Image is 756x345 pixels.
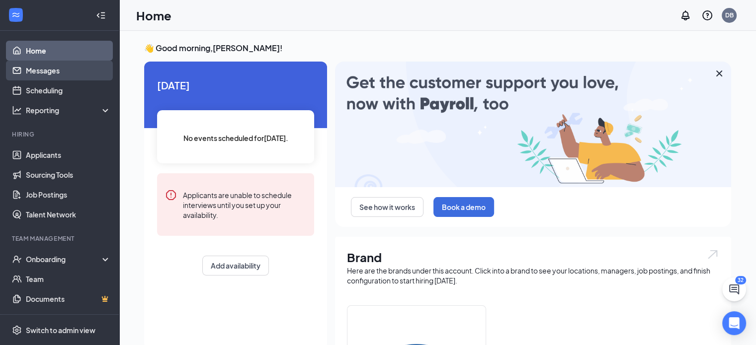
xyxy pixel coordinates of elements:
h1: Brand [347,249,719,266]
h3: 👋 Good morning, [PERSON_NAME] ! [144,43,731,54]
a: Sourcing Tools [26,165,111,185]
svg: ChatActive [728,283,740,295]
svg: WorkstreamLogo [11,10,21,20]
a: Team [26,269,111,289]
img: payroll-large.gif [335,62,731,187]
div: Onboarding [26,254,102,264]
svg: Analysis [12,105,22,115]
div: 32 [735,276,746,284]
a: Job Postings [26,185,111,205]
div: Reporting [26,105,111,115]
div: Here are the brands under this account. Click into a brand to see your locations, managers, job p... [347,266,719,285]
div: Applicants are unable to schedule interviews until you set up your availability. [183,189,306,220]
a: Messages [26,61,111,80]
a: DocumentsCrown [26,289,111,309]
svg: Cross [713,68,725,79]
div: Team Management [12,234,109,243]
div: Hiring [12,130,109,138]
img: open.6027fd2a22e1237b5b06.svg [706,249,719,260]
a: Home [26,41,111,61]
span: No events scheduled for [DATE] . [183,133,288,143]
svg: Error [165,189,177,201]
div: DB [725,11,734,19]
a: Talent Network [26,205,111,224]
a: SurveysCrown [26,309,111,329]
button: ChatActive [722,277,746,301]
span: [DATE] [157,77,314,93]
svg: Settings [12,325,22,335]
svg: Collapse [96,10,106,20]
button: See how it works [351,197,423,217]
svg: UserCheck [12,254,22,264]
h1: Home [136,7,171,24]
svg: QuestionInfo [701,9,713,21]
a: Scheduling [26,80,111,100]
button: Book a demo [433,197,494,217]
div: Open Intercom Messenger [722,311,746,335]
div: Switch to admin view [26,325,95,335]
button: Add availability [202,256,269,276]
a: Applicants [26,145,111,165]
svg: Notifications [679,9,691,21]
